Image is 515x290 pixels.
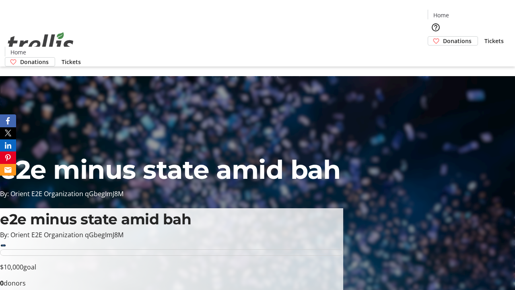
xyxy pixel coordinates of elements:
span: Home [433,11,449,19]
a: Donations [428,36,478,46]
span: Donations [443,37,472,45]
a: Home [5,48,31,56]
button: Cart [428,46,444,62]
img: Orient E2E Organization qGbegImJ8M's Logo [5,23,76,64]
span: Home [10,48,26,56]
a: Tickets [478,37,510,45]
span: Donations [20,58,49,66]
a: Tickets [55,58,87,66]
span: Tickets [62,58,81,66]
a: Donations [5,57,55,66]
a: Home [428,11,454,19]
button: Help [428,19,444,35]
span: Tickets [484,37,504,45]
